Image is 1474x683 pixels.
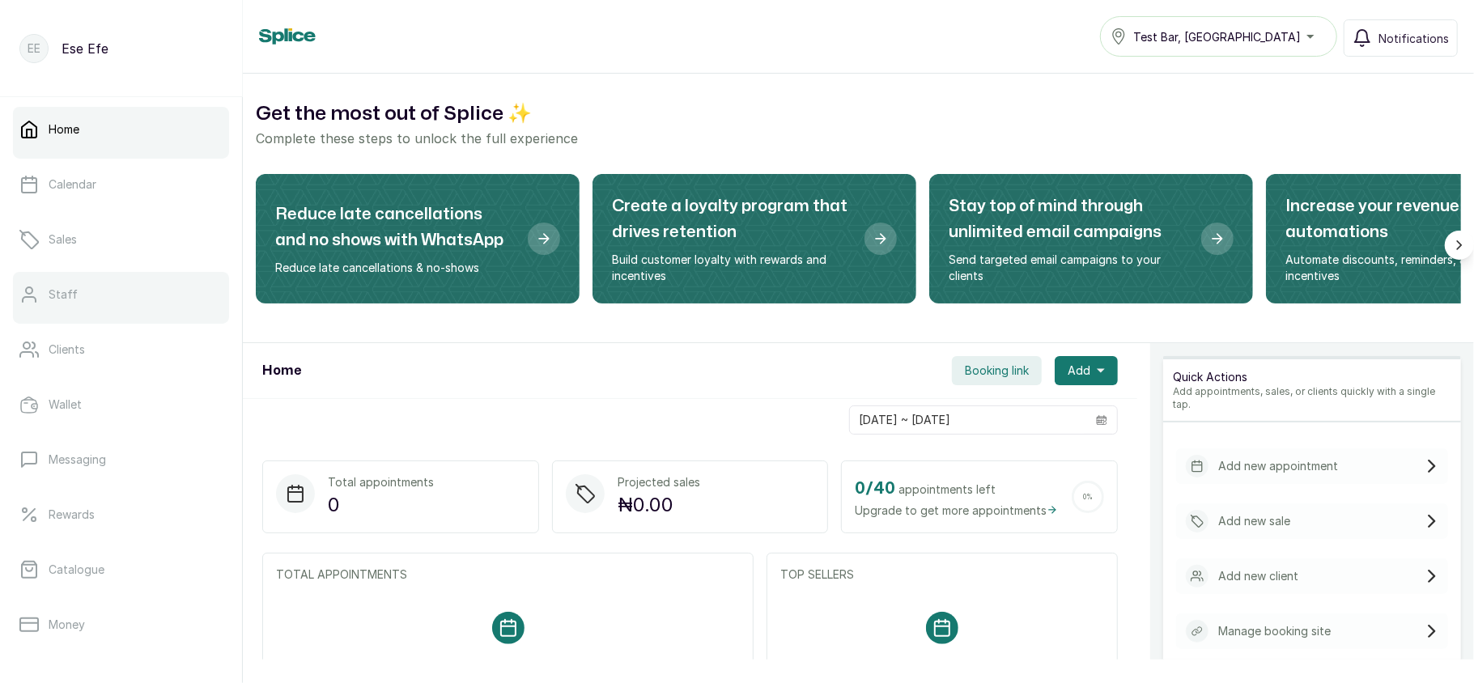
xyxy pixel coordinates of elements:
[1218,623,1331,639] p: Manage booking site
[1068,363,1090,379] span: Add
[612,252,852,284] p: Build customer loyalty with rewards and incentives
[256,129,1461,148] p: Complete these steps to unlock the full experience
[328,490,434,520] p: 0
[13,162,229,207] a: Calendar
[303,644,713,673] p: No appointments. Visit your calendar to add some appointments for [DATE]
[49,617,85,633] p: Money
[28,40,40,57] p: EE
[1100,16,1337,57] button: Test Bar, [GEOGRAPHIC_DATA]
[855,502,1058,519] span: Upgrade to get more appointments
[13,602,229,647] a: Money
[49,507,95,523] p: Rewards
[13,382,229,427] a: Wallet
[949,193,1188,245] h2: Stay top of mind through unlimited email campaigns
[1083,494,1093,501] span: 0 %
[929,174,1253,303] div: Stay top of mind through unlimited email campaigns
[1133,28,1301,45] span: Test Bar, [GEOGRAPHIC_DATA]
[49,286,78,303] p: Staff
[1173,385,1451,411] p: Add appointments, sales, or clients quickly with a single tap.
[262,361,301,380] h1: Home
[49,231,77,248] p: Sales
[612,193,852,245] h2: Create a loyalty program that drives retention
[1096,414,1107,426] svg: calendar
[13,107,229,152] a: Home
[13,272,229,317] a: Staff
[898,481,996,498] span: appointments left
[618,490,700,520] p: ₦0.00
[13,547,229,592] a: Catalogue
[13,327,229,372] a: Clients
[256,100,1461,129] h2: Get the most out of Splice ✨
[13,217,229,262] a: Sales
[593,174,916,303] div: Create a loyalty program that drives retention
[1218,458,1338,474] p: Add new appointment
[13,492,229,537] a: Rewards
[328,474,434,490] p: Total appointments
[1055,356,1118,385] button: Add
[855,476,895,502] h2: 0 / 40
[256,174,580,303] div: Reduce late cancellations and no shows with WhatsApp
[62,39,108,58] p: Ese Efe
[275,202,515,253] h2: Reduce late cancellations and no shows with WhatsApp
[965,363,1029,379] span: Booking link
[49,562,104,578] p: Catalogue
[1344,19,1458,57] button: Notifications
[780,566,1104,583] p: TOP SELLERS
[49,176,96,193] p: Calendar
[49,341,85,358] p: Clients
[1218,568,1298,584] p: Add new client
[13,437,229,482] a: Messaging
[276,566,740,583] p: TOTAL APPOINTMENTS
[949,252,1188,284] p: Send targeted email campaigns to your clients
[275,260,515,276] p: Reduce late cancellations & no-shows
[49,452,106,468] p: Messaging
[850,406,1086,434] input: Select date
[1378,30,1449,47] span: Notifications
[49,397,82,413] p: Wallet
[1173,369,1451,385] p: Quick Actions
[1218,513,1290,529] p: Add new sale
[49,121,79,138] p: Home
[952,356,1042,385] button: Booking link
[618,474,700,490] p: Projected sales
